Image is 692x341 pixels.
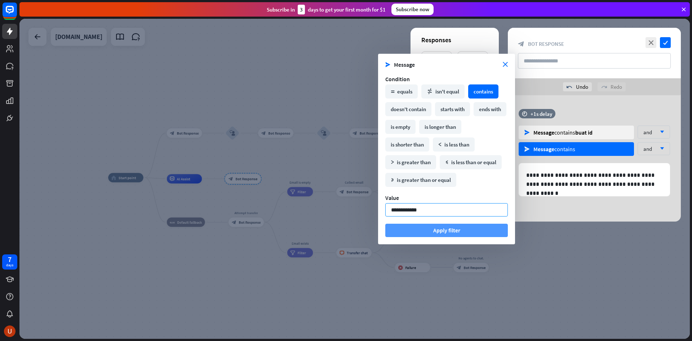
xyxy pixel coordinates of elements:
[385,155,436,169] div: is greater than
[522,111,527,116] i: time
[445,161,449,164] i: math_less_or_equal
[660,37,671,48] i: check
[433,137,475,152] div: is less than
[533,129,593,136] div: contains
[419,120,461,134] div: is longer than
[598,82,626,91] div: Redo
[567,84,572,90] i: undo
[385,224,508,237] button: Apply filter
[533,145,554,153] span: Message
[394,61,503,68] span: Message
[385,137,429,152] div: is shorter than
[575,129,593,136] span: buat id
[643,145,652,152] span: and
[646,37,656,48] i: close
[391,90,395,93] i: math_equal
[531,110,552,117] div: +1s delay
[385,194,508,201] div: Value
[601,84,607,90] i: redo
[385,62,390,67] i: send
[391,178,394,182] i: math_greater_or_equal
[468,84,498,99] div: contains
[421,84,465,99] div: isn't equal
[8,256,12,263] div: 7
[440,155,502,169] div: is less than or equal
[6,263,13,268] div: days
[524,130,530,135] i: send
[438,143,442,147] i: math_less
[533,145,575,153] div: contains
[385,120,416,134] div: is empty
[385,84,418,99] div: equals
[528,40,564,47] span: Bot Response
[643,129,652,136] span: and
[391,4,434,15] div: Subscribe now
[518,41,524,47] i: block_bot_response
[524,147,530,152] i: send
[385,173,456,187] div: is greater than or equal
[474,102,506,116] div: ends with
[656,130,664,134] i: arrow_down
[298,5,305,14] div: 3
[427,88,433,95] i: math_not_equal
[563,82,592,91] div: Undo
[267,5,386,14] div: Subscribe in days to get your first month for $1
[435,102,470,116] div: starts with
[656,147,664,151] i: arrow_down
[503,62,508,67] i: close
[385,102,431,116] div: doesn't contain
[6,3,27,25] button: Open LiveChat chat widget
[2,254,17,270] a: 7 days
[385,75,508,83] div: Condition
[391,161,394,164] i: math_greater
[533,129,554,136] span: Message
